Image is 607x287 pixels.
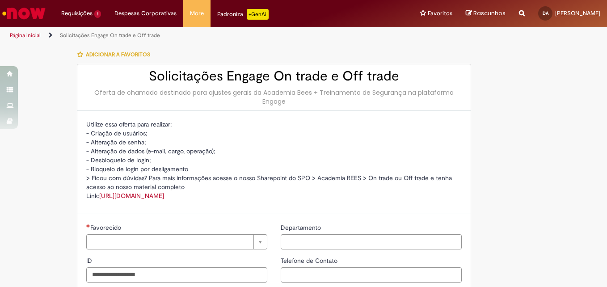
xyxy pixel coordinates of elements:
[77,45,155,64] button: Adicionar a Favoritos
[94,10,101,18] span: 1
[281,267,462,283] input: Telefone de Contato
[86,120,462,200] p: Utilize essa oferta para realizar: - Criação de usuários; - Alteração de senha; - Alteração de da...
[86,257,94,265] span: ID
[86,234,267,249] a: Limpar campo Favorecido
[1,4,47,22] img: ServiceNow
[217,9,269,20] div: Padroniza
[190,9,204,18] span: More
[247,9,269,20] p: +GenAi
[281,224,323,232] span: Departamento
[10,32,41,39] a: Página inicial
[99,192,164,200] a: [URL][DOMAIN_NAME]
[86,224,90,228] span: Necessários
[61,9,93,18] span: Requisições
[86,88,462,106] div: Oferta de chamado destinado para ajustes gerais da Academia Bees + Treinamento de Segurança na pl...
[86,267,267,283] input: ID
[555,9,600,17] span: [PERSON_NAME]
[466,9,506,18] a: Rascunhos
[86,69,462,84] h2: Solicitações Engage On trade e Off trade
[543,10,548,16] span: DA
[90,224,123,232] span: Necessários - Favorecido
[60,32,160,39] a: Solicitações Engage On trade e Off trade
[428,9,452,18] span: Favoritos
[86,51,150,58] span: Adicionar a Favoritos
[473,9,506,17] span: Rascunhos
[114,9,177,18] span: Despesas Corporativas
[281,234,462,249] input: Departamento
[281,257,339,265] span: Telefone de Contato
[7,27,398,44] ul: Trilhas de página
